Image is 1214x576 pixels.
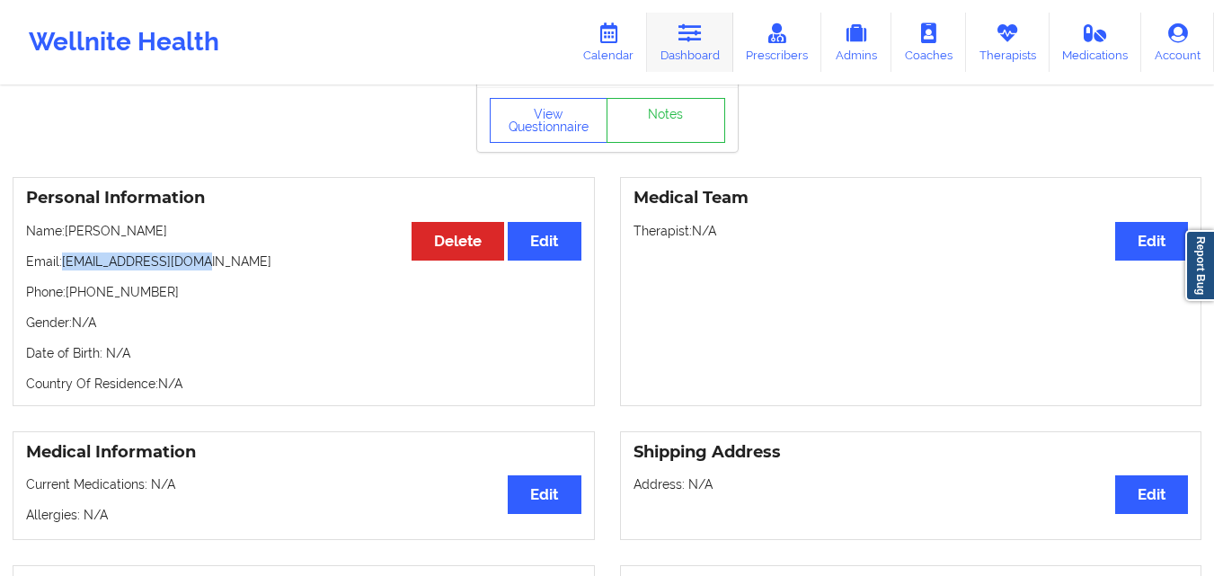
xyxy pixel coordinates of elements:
p: Country Of Residence: N/A [26,375,581,393]
p: Date of Birth: N/A [26,344,581,362]
button: Delete [412,222,504,261]
a: Dashboard [647,13,733,72]
p: Therapist: N/A [634,222,1189,240]
a: Coaches [891,13,966,72]
button: Edit [508,475,580,514]
p: Gender: N/A [26,314,581,332]
a: Report Bug [1185,230,1214,301]
a: Account [1141,13,1214,72]
h3: Medical Team [634,188,1189,208]
p: Name: [PERSON_NAME] [26,222,581,240]
button: Edit [508,222,580,261]
p: Email: [EMAIL_ADDRESS][DOMAIN_NAME] [26,253,581,270]
a: Medications [1050,13,1142,72]
h3: Personal Information [26,188,581,208]
a: Therapists [966,13,1050,72]
p: Phone: [PHONE_NUMBER] [26,283,581,301]
button: View Questionnaire [490,98,608,143]
a: Prescribers [733,13,822,72]
a: Calendar [570,13,647,72]
p: Allergies: N/A [26,506,581,524]
button: Edit [1115,222,1188,261]
button: Edit [1115,475,1188,514]
a: Notes [607,98,725,143]
h3: Medical Information [26,442,581,463]
p: Current Medications: N/A [26,475,581,493]
h3: Shipping Address [634,442,1189,463]
a: Admins [821,13,891,72]
p: Address: N/A [634,475,1189,493]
